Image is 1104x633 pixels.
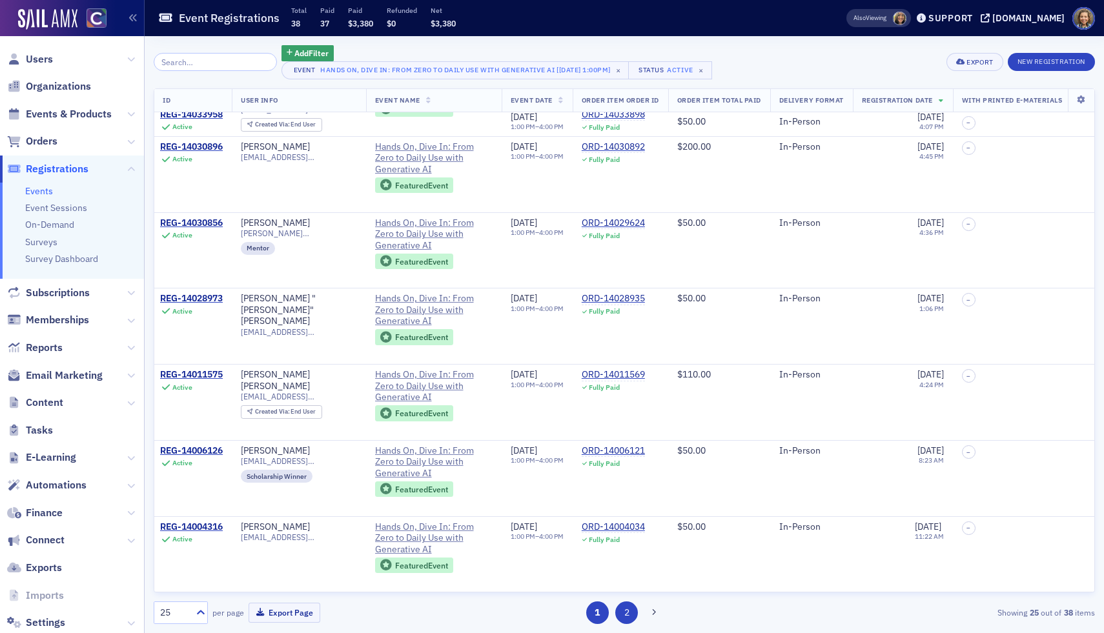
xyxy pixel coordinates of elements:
[7,52,53,66] a: Users
[375,254,454,270] div: Featured Event
[586,601,609,624] button: 1
[779,141,844,153] div: In-Person
[539,456,564,465] time: 4:00 PM
[77,8,107,30] a: View Homepage
[26,506,63,520] span: Finance
[589,383,620,392] div: Fully Paid
[1008,55,1095,66] a: New Registration
[241,217,310,229] a: [PERSON_NAME]
[582,445,645,457] div: ORD-14006121
[677,292,706,304] span: $50.00
[511,95,553,105] span: Event Date
[966,59,993,66] div: Export
[966,448,970,456] span: –
[589,123,620,132] div: Fully Paid
[291,6,307,15] p: Total
[582,109,645,121] a: ORD-14033898
[539,304,564,313] time: 4:00 PM
[582,217,645,229] div: ORD-14029624
[241,95,278,105] span: User Info
[241,152,357,162] span: [EMAIL_ADDRESS][DOMAIN_NAME]
[589,156,620,164] div: Fully Paid
[255,408,316,416] div: End User
[966,372,970,380] span: –
[511,292,537,304] span: [DATE]
[375,445,493,479] a: Hands On, Dive In: From Zero to Daily Use with Generative AI
[582,141,645,153] div: ORD-14030892
[511,111,537,123] span: [DATE]
[613,65,624,76] span: ×
[25,236,57,248] a: Surveys
[241,369,357,392] div: [PERSON_NAME] [PERSON_NAME]
[255,407,291,416] span: Created Via :
[677,445,706,456] span: $50.00
[677,141,711,152] span: $200.00
[539,228,564,237] time: 4:00 PM
[348,18,373,28] span: $3,380
[172,459,192,467] div: Active
[26,162,88,176] span: Registrations
[539,532,564,541] time: 4:00 PM
[160,445,223,457] a: REG-14006126
[26,52,53,66] span: Users
[26,588,64,603] span: Imports
[928,12,973,24] div: Support
[375,369,493,403] span: Hands On, Dive In: From Zero to Daily Use with Generative AI
[25,253,98,265] a: Survey Dashboard
[241,405,322,419] div: Created Via: End User
[917,368,944,380] span: [DATE]
[395,182,448,189] div: Featured Event
[249,603,320,623] button: Export Page
[26,423,53,437] span: Tasks
[87,8,107,28] img: SailAMX
[511,141,537,152] span: [DATE]
[511,217,537,228] span: [DATE]
[375,521,493,556] a: Hands On, Dive In: From Zero to Daily Use with Generative AI
[241,327,357,337] span: [EMAIL_ADDRESS][DOMAIN_NAME]
[589,536,620,544] div: Fully Paid
[241,392,357,401] span: [EMAIL_ADDRESS][DOMAIN_NAME]
[160,369,223,381] a: REG-14011575
[582,369,645,381] a: ORD-14011569
[26,341,63,355] span: Reports
[26,107,112,121] span: Events & Products
[241,242,275,255] div: Mentor
[917,141,944,152] span: [DATE]
[179,10,280,26] h1: Event Registrations
[375,293,493,327] span: Hands On, Dive In: From Zero to Daily Use with Generative AI
[915,532,944,541] time: 11:22 AM
[160,109,223,121] a: REG-14033958
[1008,53,1095,71] button: New Registration
[375,217,493,252] a: Hands On, Dive In: From Zero to Daily Use with Generative AI
[160,293,223,305] a: REG-14028973
[241,445,310,457] div: [PERSON_NAME]
[395,410,448,417] div: Featured Event
[966,220,970,228] span: –
[511,304,535,313] time: 1:00 PM
[7,506,63,520] a: Finance
[172,535,192,543] div: Active
[511,532,564,541] div: –
[582,293,645,305] a: ORD-14028935
[638,66,665,74] div: Status
[26,616,65,630] span: Settings
[511,123,535,132] time: 1:00 PM
[26,286,90,300] span: Subscriptions
[26,450,76,465] span: E-Learning
[241,141,310,153] a: [PERSON_NAME]
[281,61,629,79] button: EventHands On, Dive In: From Zero to Daily Use with Generative AI [[DATE] 1:00pm]×
[7,561,62,575] a: Exports
[7,450,76,465] a: E-Learning
[1072,7,1095,30] span: Profile
[667,66,693,74] div: Active
[160,521,223,533] div: REG-14004316
[387,6,417,15] p: Refunded
[160,606,189,619] div: 25
[18,9,77,30] img: SailAMX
